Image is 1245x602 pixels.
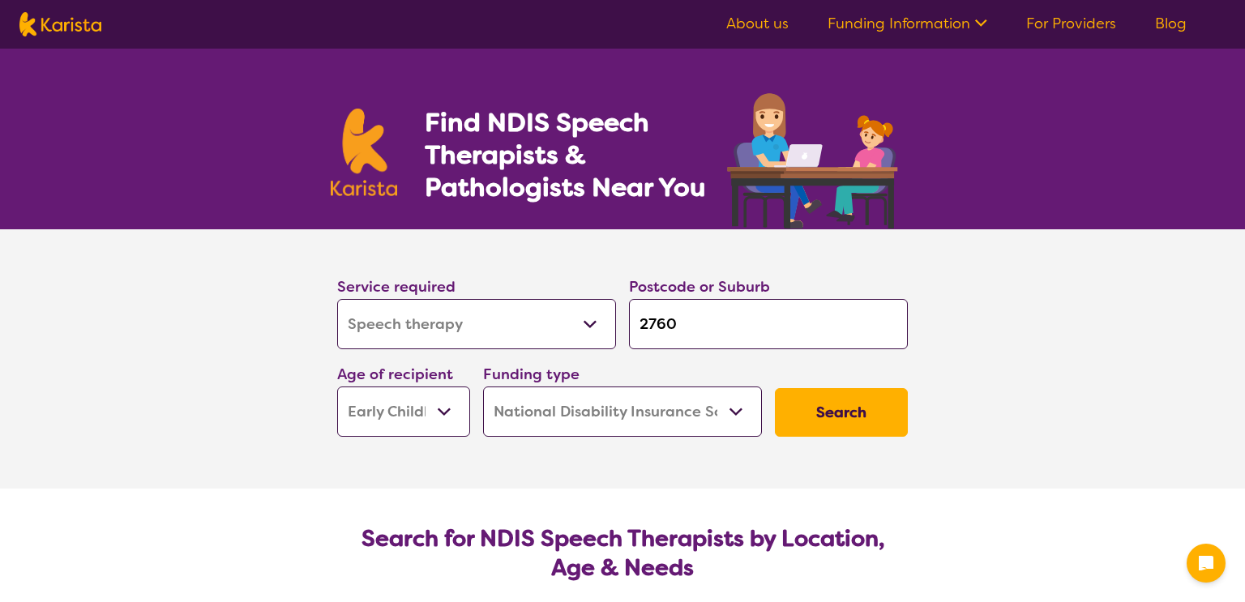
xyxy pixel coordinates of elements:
[726,14,789,33] a: About us
[337,365,453,384] label: Age of recipient
[629,299,908,349] input: Type
[19,12,101,36] img: Karista logo
[828,14,987,33] a: Funding Information
[337,277,456,297] label: Service required
[425,106,725,203] h1: Find NDIS Speech Therapists & Pathologists Near You
[350,524,895,583] h2: Search for NDIS Speech Therapists by Location, Age & Needs
[775,388,908,437] button: Search
[629,277,770,297] label: Postcode or Suburb
[483,365,580,384] label: Funding type
[1026,14,1116,33] a: For Providers
[331,109,397,196] img: Karista logo
[1155,14,1187,33] a: Blog
[714,88,914,229] img: speech-therapy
